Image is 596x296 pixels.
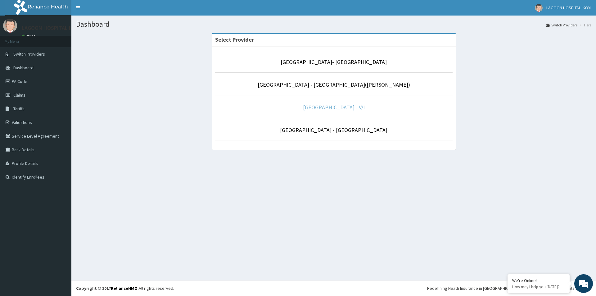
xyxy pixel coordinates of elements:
span: Switch Providers [13,51,45,57]
div: Redefining Heath Insurance in [GEOGRAPHIC_DATA] using Telemedicine and Data Science! [427,285,591,291]
a: [GEOGRAPHIC_DATA] - [GEOGRAPHIC_DATA] [280,126,387,134]
p: LAGOON HOSPITAL IKOYI [22,25,82,31]
img: User Image [535,4,543,12]
a: RelianceHMO [111,285,138,291]
span: Tariffs [13,106,25,112]
span: Dashboard [13,65,34,71]
a: Online [22,34,37,38]
footer: All rights reserved. [71,280,596,296]
span: LAGOON HOSPITAL IKOYI [546,5,591,11]
img: User Image [3,19,17,33]
strong: Copyright © 2017 . [76,285,139,291]
p: How may I help you today? [512,284,565,289]
a: [GEOGRAPHIC_DATA]- [GEOGRAPHIC_DATA] [281,58,387,66]
a: Switch Providers [546,22,577,28]
a: [GEOGRAPHIC_DATA] - [GEOGRAPHIC_DATA]([PERSON_NAME]) [258,81,410,88]
a: [GEOGRAPHIC_DATA] - V/I [303,104,365,111]
div: We're Online! [512,278,565,283]
li: Here [578,22,591,28]
strong: Select Provider [215,36,254,43]
h1: Dashboard [76,20,591,28]
span: Claims [13,92,25,98]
